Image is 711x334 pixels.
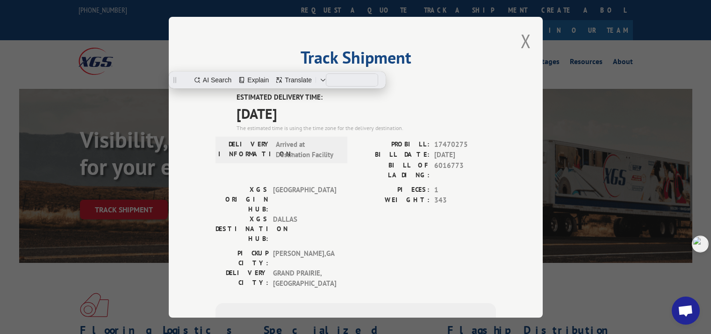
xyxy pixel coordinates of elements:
[434,195,496,206] span: 343
[215,268,268,289] label: DELIVERY CITY:
[672,297,700,325] a: Open chat
[434,160,496,180] span: 6016773
[273,214,336,243] span: DALLAS
[356,184,430,195] label: PIECES:
[237,123,496,132] div: The estimated time is using the time zone for the delivery destination.
[273,268,336,289] span: GRAND PRAIRIE , [GEOGRAPHIC_DATA]
[521,29,531,53] button: Close modal
[356,150,430,160] label: BILL DATE:
[276,139,339,160] span: Arrived at Destination Facility
[215,248,268,268] label: PICKUP CITY:
[434,184,496,195] span: 1
[434,150,496,160] span: [DATE]
[356,139,430,150] label: PROBILL:
[273,248,336,268] span: [PERSON_NAME] , GA
[237,102,496,123] span: [DATE]
[237,92,496,103] label: ESTIMATED DELIVERY TIME:
[227,314,485,327] div: Subscribe to alerts
[218,139,271,160] label: DELIVERY INFORMATION:
[434,139,496,150] span: 17470275
[215,214,268,243] label: XGS DESTINATION HUB:
[356,195,430,206] label: WEIGHT:
[273,184,336,214] span: [GEOGRAPHIC_DATA]
[215,184,268,214] label: XGS ORIGIN HUB:
[356,160,430,180] label: BILL OF LADING:
[215,51,496,69] h2: Track Shipment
